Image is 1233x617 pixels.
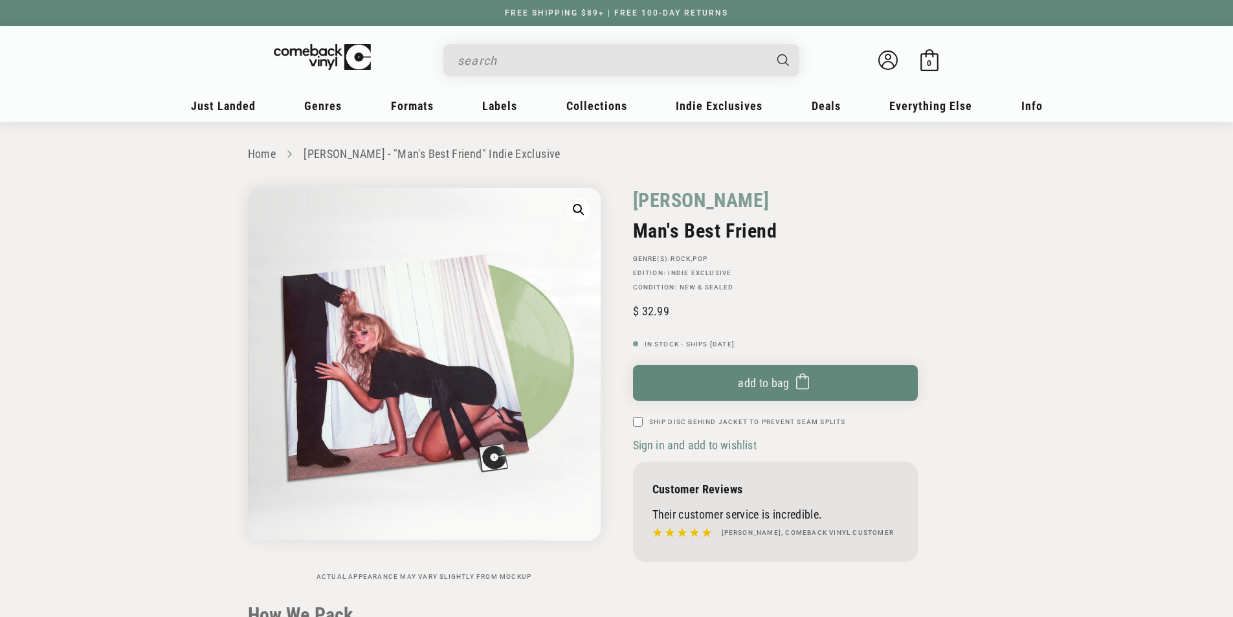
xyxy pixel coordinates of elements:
a: Indie Exclusive [668,269,731,276]
a: Pop [693,255,707,262]
a: Rock [671,255,691,262]
h4: [PERSON_NAME], Comeback Vinyl customer [722,528,894,538]
button: Search [766,44,801,76]
span: $ [633,304,639,318]
nav: breadcrumbs [248,145,986,164]
span: Collections [566,99,627,113]
span: Genres [304,99,342,113]
div: Search [443,44,799,76]
input: search [458,47,764,74]
span: Indie Exclusives [676,99,762,113]
button: Add to bag [633,365,918,401]
p: Condition: New & Sealed [633,284,918,291]
p: Actual appearance may vary slightly from mockup [248,573,601,581]
a: [PERSON_NAME] - "Man's Best Friend" Indie Exclusive [304,147,560,161]
span: Deals [812,99,841,113]
span: Sign in and add to wishlist [633,438,757,452]
button: Sign in and add to wishlist [633,438,761,453]
a: FREE SHIPPING $89+ | FREE 100-DAY RETURNS [492,8,741,17]
p: Customer Reviews [652,482,898,496]
h2: Man's Best Friend [633,219,918,242]
a: [PERSON_NAME] [633,188,770,213]
label: Ship Disc Behind Jacket To Prevent Seam Splits [649,417,846,427]
span: Info [1021,99,1043,113]
img: star5.svg [652,524,712,541]
p: Their customer service is incredible. [652,508,898,521]
p: GENRE(S): , [633,255,918,263]
p: Edition: [633,269,918,277]
p: In Stock - Ships [DATE] [633,341,918,348]
span: Formats [391,99,434,113]
span: Add to bag [738,376,790,390]
span: 32.99 [633,304,669,318]
span: Everything Else [889,99,972,113]
span: Just Landed [191,99,256,113]
span: 0 [927,58,931,68]
media-gallery: Gallery Viewer [248,188,601,581]
a: Home [248,147,276,161]
span: Labels [482,99,517,113]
